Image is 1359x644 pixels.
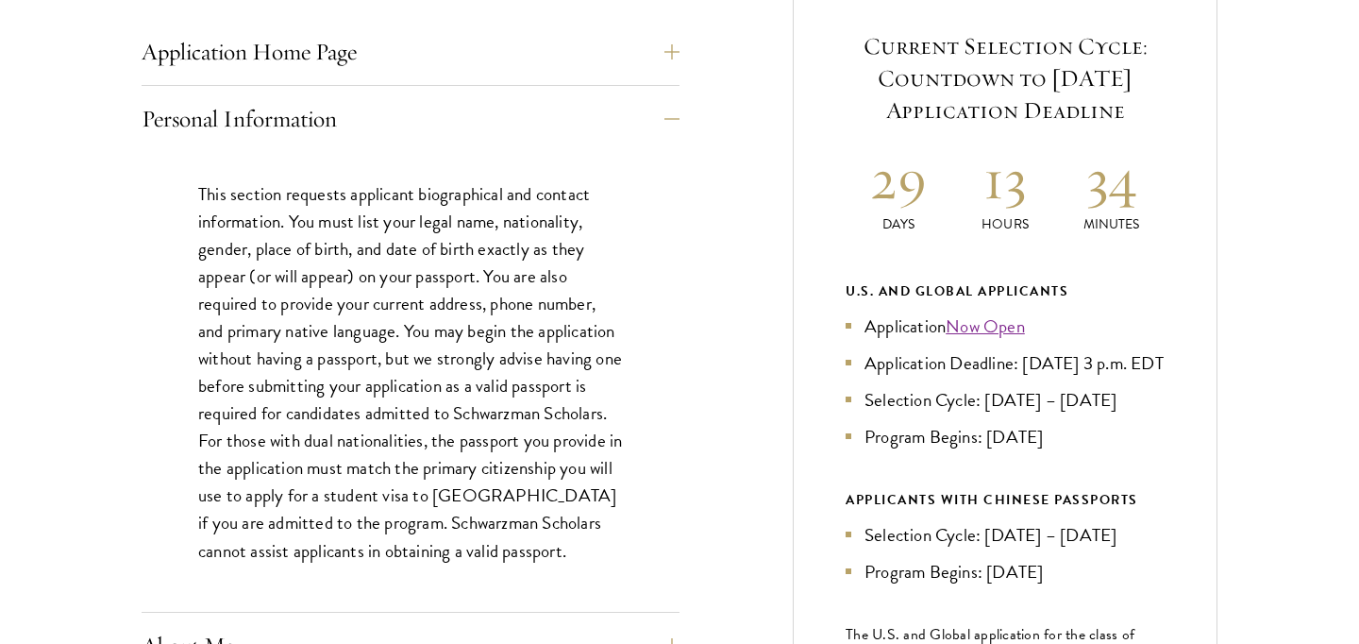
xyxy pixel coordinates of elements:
[846,144,952,214] h2: 29
[846,488,1165,512] div: APPLICANTS WITH CHINESE PASSPORTS
[1058,144,1165,214] h2: 34
[952,144,1059,214] h2: 13
[846,280,1165,303] div: U.S. and Global Applicants
[846,214,952,234] p: Days
[846,386,1165,414] li: Selection Cycle: [DATE] – [DATE]
[846,558,1165,585] li: Program Begins: [DATE]
[142,96,679,142] button: Personal Information
[142,29,679,75] button: Application Home Page
[946,313,1025,340] a: Now Open
[846,349,1165,377] li: Application Deadline: [DATE] 3 p.m. EDT
[952,214,1059,234] p: Hours
[846,30,1165,127] h5: Current Selection Cycle: Countdown to [DATE] Application Deadline
[198,180,623,565] p: This section requests applicant biographical and contact information. You must list your legal na...
[1058,214,1165,234] p: Minutes
[846,521,1165,549] li: Selection Cycle: [DATE] – [DATE]
[846,313,1165,340] li: Application
[846,423,1165,450] li: Program Begins: [DATE]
